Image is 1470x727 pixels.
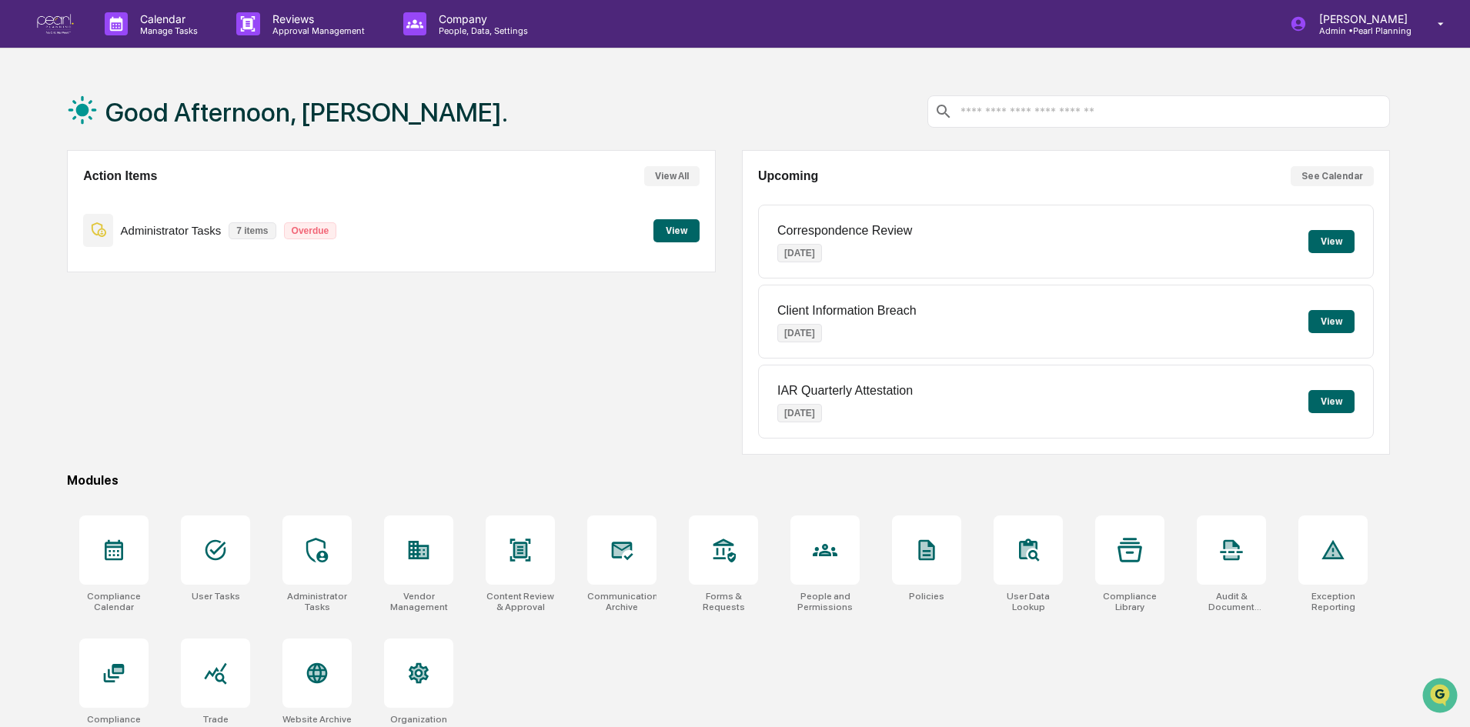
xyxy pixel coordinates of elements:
[1307,25,1415,36] p: Admin • Pearl Planning
[192,591,240,602] div: User Tasks
[1095,591,1164,612] div: Compliance Library
[1197,591,1266,612] div: Audit & Document Logs
[262,122,280,141] button: Start new chat
[31,194,99,209] span: Preclearance
[15,225,28,237] div: 🔎
[777,404,822,422] p: [DATE]
[260,12,373,25] p: Reviews
[689,591,758,612] div: Forms & Requests
[128,25,205,36] p: Manage Tasks
[67,473,1390,488] div: Modules
[260,25,373,36] p: Approval Management
[653,219,700,242] button: View
[127,194,191,209] span: Attestations
[83,169,157,183] h2: Action Items
[1421,676,1462,718] iframe: Open customer support
[426,12,536,25] p: Company
[121,224,222,237] p: Administrator Tasks
[758,169,818,183] h2: Upcoming
[777,244,822,262] p: [DATE]
[1298,591,1368,612] div: Exception Reporting
[52,133,195,145] div: We're available if you need us!
[109,260,186,272] a: Powered byPylon
[15,118,43,145] img: 1746055101610-c473b297-6a78-478c-a979-82029cc54cd1
[52,118,252,133] div: Start new chat
[777,384,913,398] p: IAR Quarterly Attestation
[15,32,280,57] p: How can we help?
[1308,230,1355,253] button: View
[282,714,352,725] div: Website Archive
[587,591,656,612] div: Communications Archive
[112,195,124,208] div: 🗄️
[9,188,105,215] a: 🖐️Preclearance
[653,222,700,237] a: View
[9,217,103,245] a: 🔎Data Lookup
[37,14,74,35] img: logo
[1308,310,1355,333] button: View
[777,304,917,318] p: Client Information Breach
[15,195,28,208] div: 🖐️
[426,25,536,36] p: People, Data, Settings
[777,324,822,342] p: [DATE]
[790,591,860,612] div: People and Permissions
[486,591,555,612] div: Content Review & Approval
[79,591,149,612] div: Compliance Calendar
[1291,166,1374,186] button: See Calendar
[128,12,205,25] p: Calendar
[777,224,912,238] p: Correspondence Review
[284,222,337,239] p: Overdue
[153,261,186,272] span: Pylon
[105,188,197,215] a: 🗄️Attestations
[1308,390,1355,413] button: View
[384,591,453,612] div: Vendor Management
[1307,12,1415,25] p: [PERSON_NAME]
[31,223,97,238] span: Data Lookup
[229,222,276,239] p: 7 items
[994,591,1063,612] div: User Data Lookup
[644,166,700,186] button: View All
[282,591,352,612] div: Administrator Tasks
[909,591,944,602] div: Policies
[105,97,508,128] h1: Good Afternoon, [PERSON_NAME].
